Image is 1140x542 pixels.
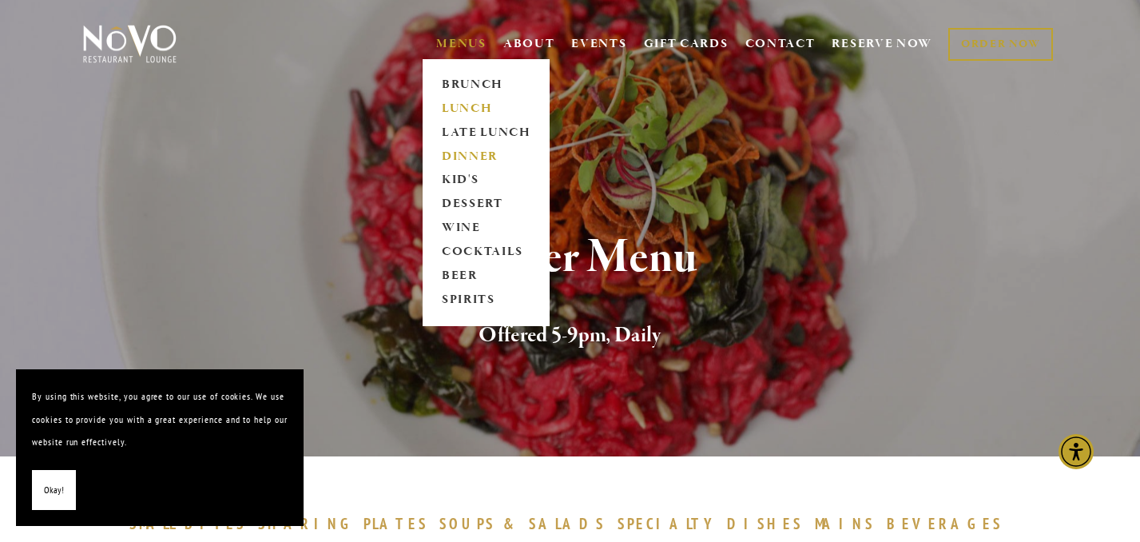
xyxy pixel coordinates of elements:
[436,217,536,241] a: WINE
[436,97,536,121] a: LUNCH
[129,514,255,533] a: SMALLBITES
[80,24,180,64] img: Novo Restaurant &amp; Lounge
[644,29,729,59] a: GIFT CARDS
[745,29,816,59] a: CONTACT
[503,36,555,52] a: ABOUT
[439,514,495,533] span: SOUPS
[363,514,428,533] span: PLATES
[529,514,606,533] span: SALADS
[44,479,64,502] span: Okay!
[436,241,536,265] a: COCKTAILS
[1059,434,1094,469] div: Accessibility Menu
[258,514,435,533] a: SHARINGPLATES
[439,514,613,533] a: SOUPS&SALADS
[832,29,932,59] a: RESERVE NOW
[948,28,1053,61] a: ORDER NOW
[436,265,536,289] a: BEER
[436,169,536,193] a: KID'S
[258,514,356,533] span: SHARING
[887,514,1011,533] a: BEVERAGES
[887,514,1003,533] span: BEVERAGES
[109,319,1031,353] h2: Offered 5-9pm, Daily
[436,145,536,169] a: DINNER
[129,514,177,533] span: SMALL
[815,514,883,533] a: MAINS
[32,470,76,511] button: Okay!
[618,514,811,533] a: SPECIALTYDISHES
[618,514,720,533] span: SPECIALTY
[436,121,536,145] a: LATE LUNCH
[436,289,536,313] a: SPIRITS
[571,36,626,52] a: EVENTS
[436,193,536,217] a: DESSERT
[436,36,487,52] a: MENUS
[815,514,875,533] span: MAINS
[727,514,803,533] span: DISHES
[436,73,536,97] a: BRUNCH
[32,385,288,454] p: By using this website, you agree to our use of cookies. We use cookies to provide you with a grea...
[185,514,246,533] span: BITES
[16,369,304,526] section: Cookie banner
[503,514,521,533] span: &
[109,232,1031,284] h1: Dinner Menu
